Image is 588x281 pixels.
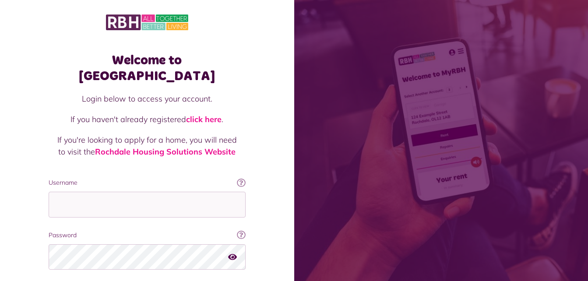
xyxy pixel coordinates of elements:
img: MyRBH [106,13,188,32]
p: If you haven't already registered . [57,113,237,125]
a: Rochdale Housing Solutions Website [95,147,236,157]
a: click here [186,114,222,124]
h1: Welcome to [GEOGRAPHIC_DATA] [49,53,246,84]
label: Username [49,178,246,187]
label: Password [49,231,246,240]
p: If you're looking to apply for a home, you will need to visit the [57,134,237,158]
p: Login below to access your account. [57,93,237,105]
